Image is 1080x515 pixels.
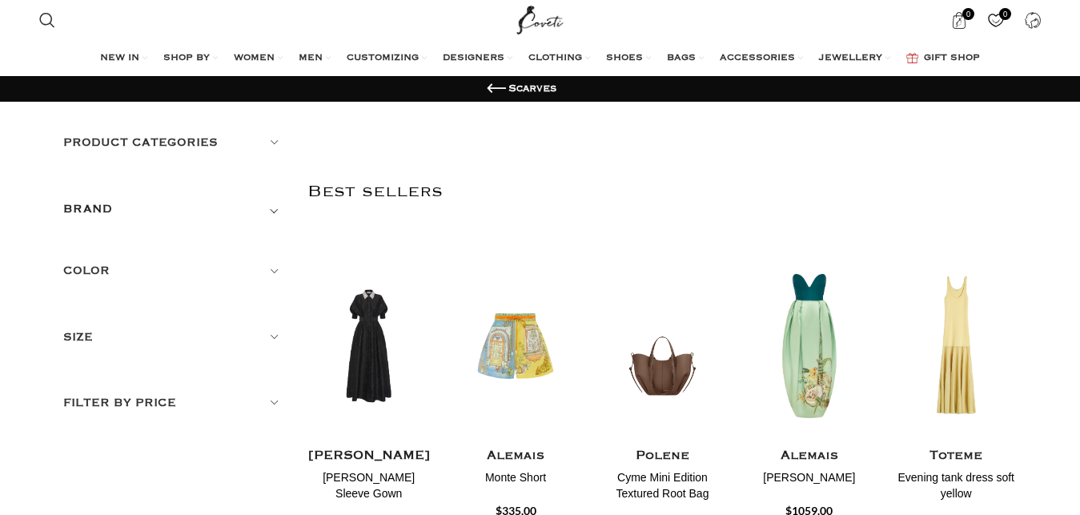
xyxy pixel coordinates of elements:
[307,250,430,442] img: Rebecca-Vallance-Esther-Short-Sleeve-Gown-7-scaled.jpg
[100,42,147,74] a: NEW IN
[979,4,1012,36] div: My Wishlist
[454,446,576,466] h4: Alemais
[601,470,724,501] h4: Cyme Mini Edition Textured Root Bag
[999,8,1011,20] span: 0
[895,250,1018,442] img: Toteme-Evening-tank-dress-soft-yellow-541928_nobg.png
[63,200,113,218] h5: BRAND
[601,446,724,466] h4: Polene
[528,52,582,65] span: CLOTHING
[100,52,139,65] span: NEW IN
[347,52,419,65] span: CUSTOMIZING
[601,250,724,442] img: Polene-73.png
[454,250,576,442] img: Alemais-Monte-Short-3.jpg
[606,42,651,74] a: SHOES
[667,52,696,65] span: BAGS
[924,52,980,65] span: GIFT SHOP
[234,42,283,74] a: WOMEN
[299,52,323,65] span: MEN
[307,446,430,466] h4: [PERSON_NAME]
[454,470,576,486] h4: Monte Short
[720,52,795,65] span: ACCESSORIES
[63,199,284,228] div: Toggle filter
[528,42,590,74] a: CLOTHING
[63,328,284,346] h5: Size
[163,42,218,74] a: SHOP BY
[819,42,890,74] a: JEWELLERY
[962,8,974,20] span: 0
[748,446,870,466] h4: Alemais
[748,470,870,486] h4: [PERSON_NAME]
[63,394,284,412] h5: Filter by price
[63,134,284,151] h5: Product categories
[234,52,275,65] span: WOMEN
[906,53,918,63] img: GiftBag
[895,470,1018,501] h4: Evening tank dress soft yellow
[667,42,704,74] a: BAGS
[443,42,512,74] a: DESIGNERS
[895,446,1018,466] h4: Toteme
[906,42,980,74] a: GIFT SHOP
[484,77,508,101] a: Go back
[443,52,504,65] span: DESIGNERS
[299,42,331,74] a: MEN
[63,262,284,280] h5: Color
[606,52,643,65] span: SHOES
[31,4,63,36] a: Search
[819,52,882,65] span: JEWELLERY
[508,82,556,96] h1: Scarves
[163,52,210,65] span: SHOP BY
[307,150,1018,234] h2: Best sellers
[720,42,803,74] a: ACCESSORIES
[979,4,1012,36] a: 0
[347,42,427,74] a: CUSTOMIZING
[942,4,975,36] a: 0
[513,12,567,26] a: Site logo
[307,470,430,501] h4: [PERSON_NAME] Sleeve Gown
[31,42,1050,74] div: Main navigation
[748,250,870,442] img: Alemais-Anita-Gown.jpg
